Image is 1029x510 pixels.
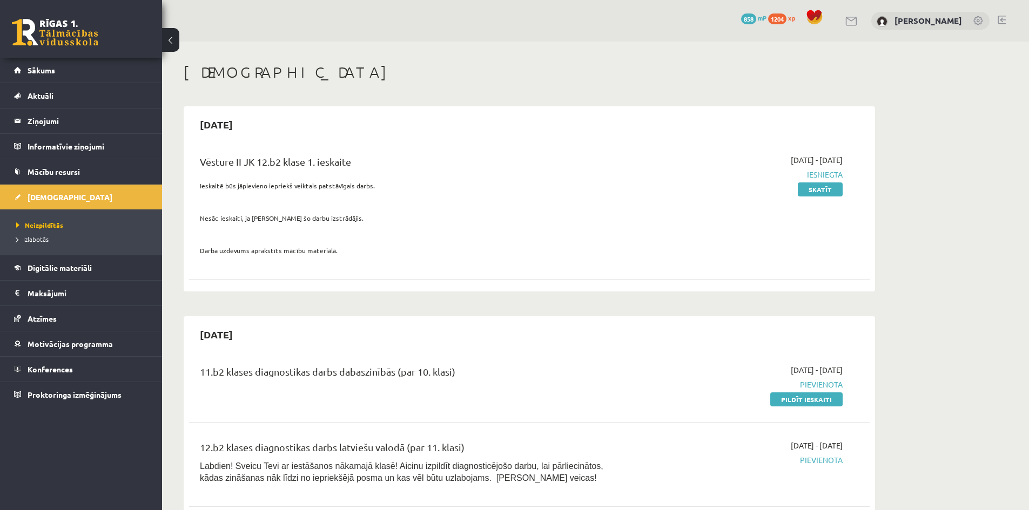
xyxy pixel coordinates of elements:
[877,16,887,27] img: Ernests Muška
[741,13,756,24] span: 858
[798,182,843,196] a: Skatīt
[200,246,623,255] p: Darba uzdevums aprakstīts mācību materiālā.
[768,13,786,24] span: 1204
[28,314,57,323] span: Atzīmes
[16,234,151,244] a: Izlabotās
[14,134,149,159] a: Informatīvie ziņojumi
[639,379,843,390] span: Pievienota
[770,392,843,406] a: Pildīt ieskaiti
[28,339,113,349] span: Motivācijas programma
[200,213,623,223] p: Nesāc ieskaiti, ja [PERSON_NAME] šo darbu izstrādājis.
[14,357,149,382] a: Konferences
[791,154,843,166] span: [DATE] - [DATE]
[200,364,623,384] div: 11.b2 klases diagnostikas darbs dabaszinībās (par 10. klasi)
[758,13,766,22] span: mP
[14,382,149,407] a: Proktoringa izmēģinājums
[14,331,149,356] a: Motivācijas programma
[28,108,149,133] legend: Ziņojumi
[895,15,962,26] a: [PERSON_NAME]
[639,454,843,466] span: Pievienota
[14,159,149,184] a: Mācību resursi
[14,185,149,209] a: [DEMOGRAPHIC_DATA]
[12,19,98,46] a: Rīgas 1. Tālmācības vidusskola
[200,461,603,482] span: Labdien! Sveicu Tevi ar iestāšanos nākamajā klasē! Aicinu izpildīt diagnosticējošo darbu, lai pār...
[16,221,63,229] span: Neizpildītās
[28,390,122,399] span: Proktoringa izmēģinājums
[791,440,843,451] span: [DATE] - [DATE]
[28,91,53,100] span: Aktuāli
[14,281,149,305] a: Maksājumi
[200,181,623,191] p: Ieskaitē būs jāpievieno iepriekš veiktais patstāvīgais darbs.
[791,364,843,376] span: [DATE] - [DATE]
[28,65,55,75] span: Sākums
[16,220,151,230] a: Neizpildītās
[200,440,623,460] div: 12.b2 klases diagnostikas darbs latviešu valodā (par 11. klasi)
[14,306,149,331] a: Atzīmes
[639,169,843,180] span: Iesniegta
[28,263,92,273] span: Digitālie materiāli
[14,83,149,108] a: Aktuāli
[741,13,766,22] a: 858 mP
[28,364,73,374] span: Konferences
[28,167,80,176] span: Mācību resursi
[189,112,244,137] h2: [DATE]
[14,58,149,83] a: Sākums
[200,154,623,174] div: Vēsture II JK 12.b2 klase 1. ieskaite
[28,192,112,202] span: [DEMOGRAPHIC_DATA]
[14,108,149,133] a: Ziņojumi
[184,63,875,81] h1: [DEMOGRAPHIC_DATA]
[768,13,801,22] a: 1204 xp
[28,134,149,159] legend: Informatīvie ziņojumi
[16,235,49,243] span: Izlabotās
[14,255,149,280] a: Digitālie materiāli
[28,281,149,305] legend: Maksājumi
[788,13,795,22] span: xp
[189,322,244,347] h2: [DATE]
